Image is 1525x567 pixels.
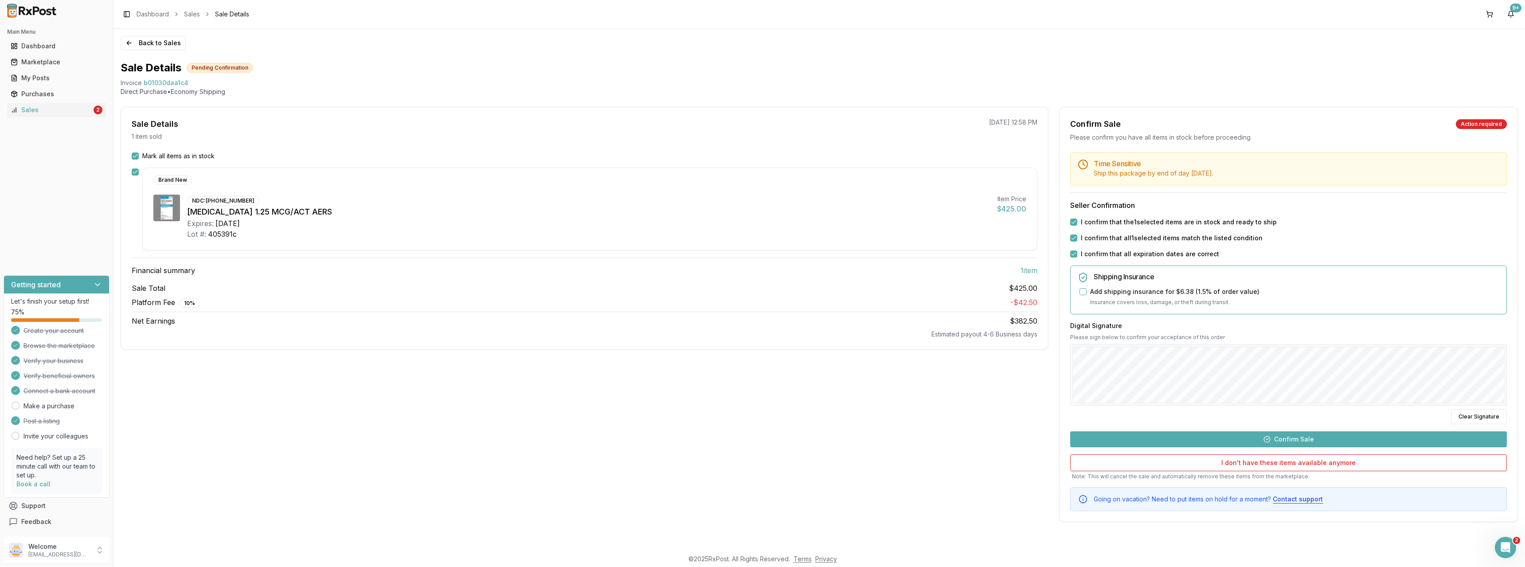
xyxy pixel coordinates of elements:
[137,10,169,19] a: Dashboard
[153,175,192,185] div: Brand New
[4,514,109,530] button: Feedback
[4,4,60,18] img: RxPost Logo
[1010,317,1037,325] span: $382.50
[4,498,109,514] button: Support
[997,203,1026,214] div: $425.00
[142,152,215,160] label: Mark all items as in stock
[1070,321,1507,330] h3: Digital Signature
[1510,4,1521,12] div: 9+
[187,63,253,73] div: Pending Confirmation
[23,417,60,426] span: Post a listing
[187,196,259,206] div: NDC: [PHONE_NUMBER]
[1094,169,1213,177] span: Ship this package by end of day [DATE] .
[21,517,51,526] span: Feedback
[9,543,23,557] img: User avatar
[1504,7,1518,21] button: 9+
[132,118,178,130] div: Sale Details
[7,70,106,86] a: My Posts
[28,551,90,558] p: [EMAIL_ADDRESS][DOMAIN_NAME]
[4,71,109,85] button: My Posts
[184,10,200,19] a: Sales
[132,132,162,141] p: 1 item sold
[23,387,95,395] span: Connect a bank account
[187,206,990,218] div: [MEDICAL_DATA] 1.25 MCG/ACT AERS
[179,298,200,308] div: 10 %
[1094,273,1499,280] h5: Shipping Insurance
[1081,234,1263,242] label: I confirm that all 1 selected items match the listed condition
[208,229,237,239] div: 405391c
[132,297,200,308] span: Platform Fee
[1070,431,1507,447] button: Confirm Sale
[7,28,106,35] h2: Main Menu
[1009,283,1037,293] span: $425.00
[794,555,812,563] a: Terms
[997,195,1026,203] div: Item Price
[4,39,109,53] button: Dashboard
[23,402,74,411] a: Make a purchase
[1021,265,1037,276] span: 1 item
[121,87,1518,96] p: Direct Purchase • Economy Shipping
[16,480,51,488] a: Book a call
[4,87,109,101] button: Purchases
[23,341,95,350] span: Browse the marketplace
[4,103,109,117] button: Sales2
[1273,495,1323,504] button: Contact support
[11,308,24,317] span: 75 %
[1451,409,1507,424] button: Clear Signature
[1094,495,1499,504] div: Going on vacation? Need to put items on hold for a moment?
[7,54,106,70] a: Marketplace
[1094,160,1499,167] h5: Time Sensitive
[1081,250,1219,258] label: I confirm that all expiration dates are correct
[94,106,102,114] div: 2
[4,55,109,69] button: Marketplace
[28,542,90,551] p: Welcome
[815,555,837,563] a: Privacy
[215,10,249,19] span: Sale Details
[7,102,106,118] a: Sales2
[187,229,206,239] div: Lot #:
[187,218,214,229] div: Expires:
[1070,334,1507,341] p: Please sign below to confirm your acceptance of this order
[1070,118,1121,130] div: Confirm Sale
[137,10,249,19] nav: breadcrumb
[132,283,165,293] span: Sale Total
[16,453,97,480] p: Need help? Set up a 25 minute call with our team to set up.
[144,78,188,87] span: b01030daa1c4
[1081,218,1277,227] label: I confirm that the 1 selected items are in stock and ready to ship
[121,78,142,87] div: Invoice
[1513,537,1520,544] span: 2
[1495,537,1516,558] iframe: Intercom live chat
[132,316,175,326] span: Net Earnings
[1070,200,1507,211] h3: Seller Confirmation
[989,118,1037,127] p: [DATE] 12:58 PM
[132,265,195,276] span: Financial summary
[11,42,102,51] div: Dashboard
[121,61,181,75] h1: Sale Details
[23,432,88,441] a: Invite your colleagues
[23,356,83,365] span: Verify your business
[11,279,61,290] h3: Getting started
[1070,454,1507,471] button: I don't have these items available anymore
[7,86,106,102] a: Purchases
[1090,298,1499,307] p: Insurance covers loss, damage, or theft during transit.
[1456,119,1507,129] div: Action required
[153,195,180,221] img: Spiriva Respimat 1.25 MCG/ACT AERS
[23,371,95,380] span: Verify beneficial owners
[11,58,102,66] div: Marketplace
[11,106,92,114] div: Sales
[11,74,102,82] div: My Posts
[1070,133,1507,142] div: Please confirm you have all items in stock before proceeding
[215,218,240,229] div: [DATE]
[132,330,1037,339] div: Estimated payout 4-6 Business days
[1090,287,1259,296] label: Add shipping insurance for $6.38 ( 1.5 % of order value)
[23,326,84,335] span: Create your account
[1010,298,1037,307] span: - $42.50
[121,36,186,50] button: Back to Sales
[11,297,102,306] p: Let's finish your setup first!
[11,90,102,98] div: Purchases
[1070,473,1507,480] p: Note: This will cancel the sale and automatically remove these items from the marketplace.
[7,38,106,54] a: Dashboard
